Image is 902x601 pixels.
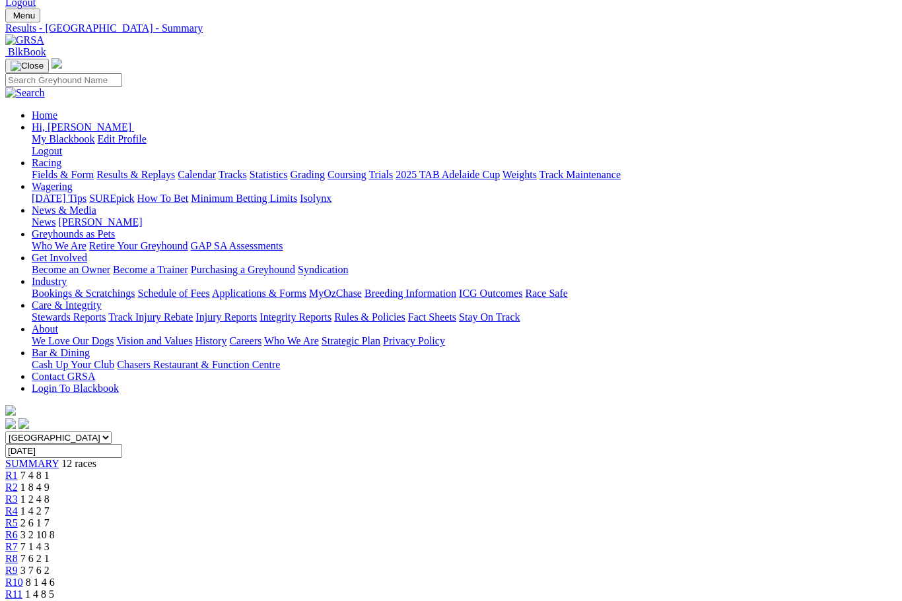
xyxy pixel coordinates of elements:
a: SUMMARY [5,458,59,469]
a: R10 [5,577,23,588]
a: How To Bet [137,193,189,204]
a: R9 [5,565,18,576]
a: R11 [5,588,22,600]
a: Integrity Reports [260,311,331,323]
div: News & Media [32,216,897,228]
img: Search [5,87,45,99]
a: We Love Our Dogs [32,335,114,346]
a: Stay On Track [459,311,520,323]
a: GAP SA Assessments [191,240,283,251]
a: R1 [5,470,18,481]
a: Isolynx [300,193,331,204]
span: 1 2 4 8 [20,493,50,505]
button: Toggle navigation [5,59,49,73]
div: Hi, [PERSON_NAME] [32,133,897,157]
a: Bar & Dining [32,347,90,358]
span: 12 races [61,458,96,469]
img: twitter.svg [18,418,29,429]
a: Racing [32,157,61,168]
span: Menu [13,11,35,20]
a: Strategic Plan [322,335,380,346]
img: logo-grsa-white.png [5,405,16,416]
a: R5 [5,517,18,528]
a: Fields & Form [32,169,94,180]
a: Minimum Betting Limits [191,193,297,204]
a: Purchasing a Greyhound [191,264,295,275]
div: Care & Integrity [32,311,897,323]
a: Edit Profile [98,133,147,144]
img: GRSA [5,34,44,46]
span: 7 6 2 1 [20,553,50,564]
a: Become a Trainer [113,264,188,275]
a: R4 [5,505,18,517]
a: Careers [229,335,261,346]
span: 1 4 2 7 [20,505,50,517]
a: Chasers Restaurant & Function Centre [117,359,280,370]
span: 7 1 4 3 [20,541,50,552]
a: Retire Your Greyhound [89,240,188,251]
a: News [32,216,55,228]
a: R8 [5,553,18,564]
input: Select date [5,444,122,458]
a: R2 [5,482,18,493]
a: Injury Reports [195,311,257,323]
span: 3 2 10 8 [20,529,55,540]
a: Become an Owner [32,264,110,275]
span: 3 7 6 2 [20,565,50,576]
button: Toggle navigation [5,9,40,22]
a: Breeding Information [364,288,456,299]
div: Bar & Dining [32,359,897,371]
img: logo-grsa-white.png [52,58,62,69]
a: News & Media [32,205,96,216]
a: SUREpick [89,193,134,204]
a: Cash Up Your Club [32,359,114,370]
a: Race Safe [525,288,567,299]
a: R3 [5,493,18,505]
a: Login To Blackbook [32,383,119,394]
a: Care & Integrity [32,300,102,311]
a: R6 [5,529,18,540]
a: Bookings & Scratchings [32,288,135,299]
a: Tracks [219,169,247,180]
a: MyOzChase [309,288,362,299]
a: Contact GRSA [32,371,95,382]
a: Vision and Values [116,335,192,346]
a: My Blackbook [32,133,95,144]
div: Industry [32,288,897,300]
a: [DATE] Tips [32,193,87,204]
a: ICG Outcomes [459,288,522,299]
a: Wagering [32,181,73,192]
a: Coursing [328,169,366,180]
div: Greyhounds as Pets [32,240,897,252]
div: Racing [32,169,897,181]
span: R7 [5,541,18,552]
a: Trials [368,169,393,180]
a: Track Maintenance [539,169,621,180]
a: Industry [32,276,67,287]
a: Greyhounds as Pets [32,228,115,239]
span: 7 4 8 1 [20,470,50,481]
span: BlkBook [8,46,46,57]
span: 8 1 4 6 [26,577,55,588]
a: Logout [32,145,62,156]
a: 2025 TAB Adelaide Cup [396,169,500,180]
a: Who We Are [264,335,319,346]
a: Calendar [178,169,216,180]
img: Close [11,61,44,71]
a: Fact Sheets [408,311,456,323]
a: Who We Are [32,240,87,251]
a: Get Involved [32,252,87,263]
a: Schedule of Fees [137,288,209,299]
a: About [32,323,58,334]
a: Results & Replays [96,169,175,180]
span: 1 4 8 5 [25,588,54,600]
a: History [195,335,226,346]
span: 2 6 1 7 [20,517,50,528]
